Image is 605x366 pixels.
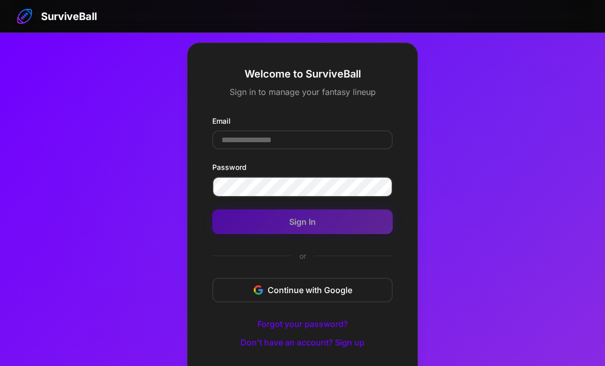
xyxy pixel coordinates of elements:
[16,8,33,25] img: SurviveBall
[212,209,393,234] button: Sign In
[232,333,373,352] button: Don't have an account? Sign up
[212,85,393,99] p: Sign in to manage your fantasy lineup
[16,8,97,25] a: SurviveBall
[212,278,393,302] button: Continue with Google
[212,115,393,126] label: Email
[212,68,393,81] h2: Welcome to SurviveBall
[212,162,393,172] label: Password
[291,251,314,261] span: or
[249,315,356,333] button: Forgot your password?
